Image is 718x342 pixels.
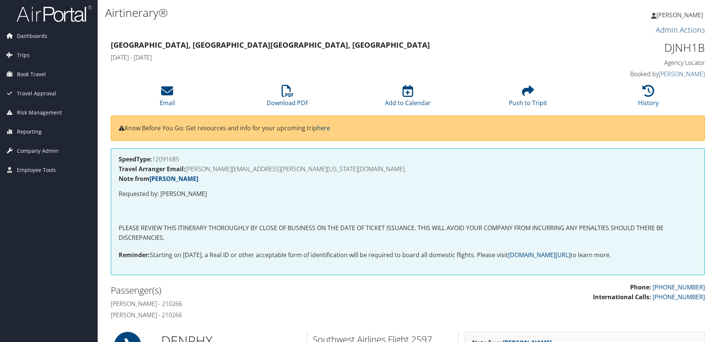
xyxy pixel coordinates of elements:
img: airportal-logo.png [17,5,92,23]
span: Reporting [17,122,42,141]
a: [PERSON_NAME] [659,70,705,78]
h4: [DATE] - [DATE] [111,53,554,62]
a: [PERSON_NAME] [651,4,710,26]
strong: Reminder: [119,251,150,259]
h4: 12091685 [119,156,697,162]
a: Add to Calendar [385,89,431,107]
h4: [PERSON_NAME][EMAIL_ADDRESS][PERSON_NAME][US_STATE][DOMAIN_NAME] [119,166,697,172]
strong: Note from [119,175,198,183]
a: Download PDF [267,89,308,107]
strong: Phone: [630,283,651,291]
a: Admin Actions [656,25,705,35]
span: Book Travel [17,65,46,84]
h4: [PERSON_NAME] - 210266 [111,300,402,308]
p: Know Before You Go: Get resources and info for your upcoming trip [119,124,697,133]
strong: [GEOGRAPHIC_DATA], [GEOGRAPHIC_DATA] [GEOGRAPHIC_DATA], [GEOGRAPHIC_DATA] [111,40,430,50]
a: Push to Tripit [509,89,547,107]
h1: DJNH1B [565,40,705,56]
h2: Passenger(s) [111,284,402,297]
a: [PHONE_NUMBER] [653,293,705,301]
strong: Travel Arranger Email: [119,165,186,173]
strong: SpeedType: [119,155,152,163]
a: here [317,124,330,132]
span: Company Admin [17,142,59,160]
a: History [638,89,659,107]
p: Starting on [DATE], a Real ID or other acceptable form of identification will be required to boar... [119,250,697,260]
h4: Agency Locator [565,59,705,67]
span: Risk Management [17,103,62,122]
h4: [PERSON_NAME] - 210266 [111,311,402,319]
a: [PERSON_NAME] [149,175,198,183]
span: Dashboards [17,27,47,45]
a: [DOMAIN_NAME][URL] [508,251,570,259]
p: PLEASE REVIEW THIS ITINERARY THOROUGHLY BY CLOSE OF BUSINESS ON THE DATE OF TICKET ISSUANCE. THIS... [119,223,697,243]
p: Requested by: [PERSON_NAME] [119,189,697,199]
span: [PERSON_NAME] [656,11,703,19]
strong: International Calls: [593,293,651,301]
a: [PHONE_NUMBER] [653,283,705,291]
span: Trips [17,46,30,65]
span: Employee Tools [17,161,56,179]
a: Email [160,89,175,107]
span: Travel Approval [17,84,56,103]
h4: Booked by [565,70,705,78]
h1: Airtinerary® [105,5,509,21]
